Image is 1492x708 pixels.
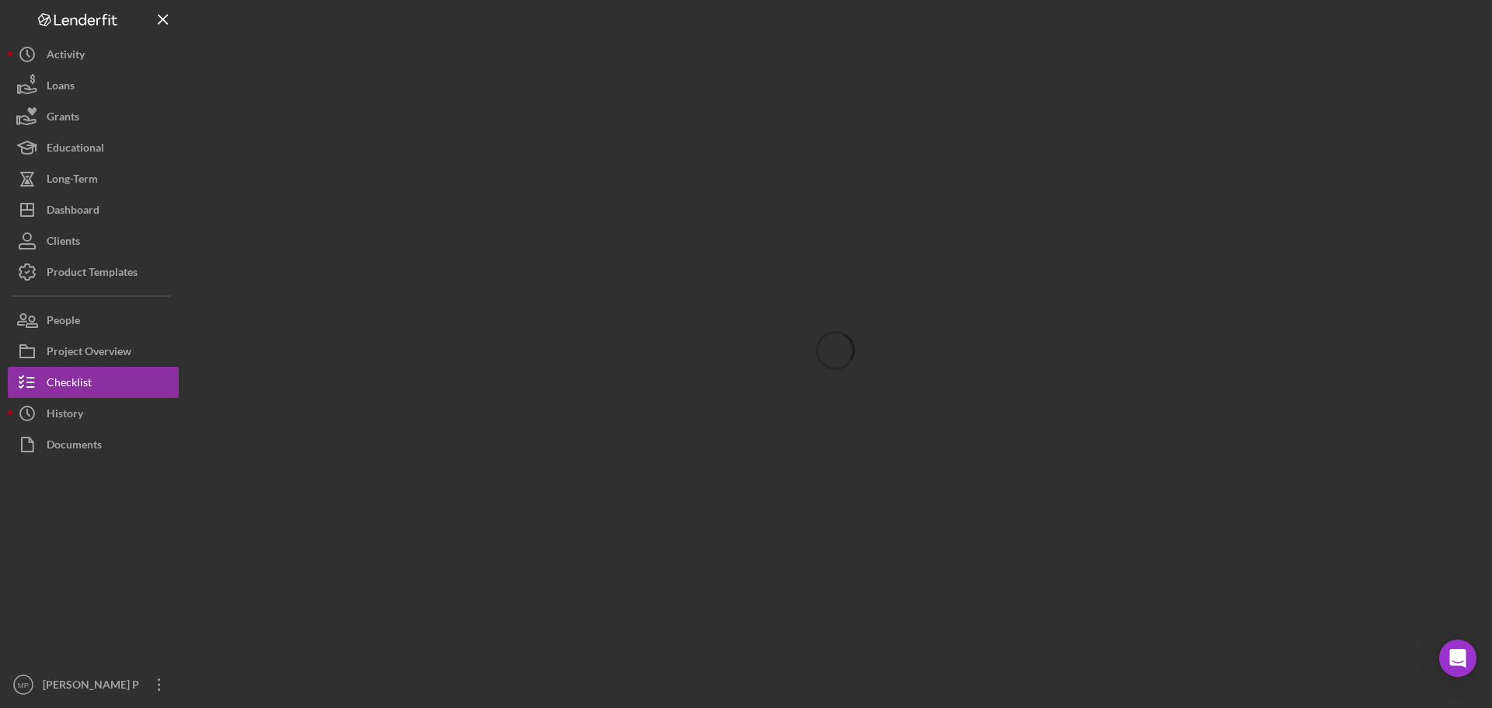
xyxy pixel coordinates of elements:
div: Dashboard [47,194,99,229]
button: Dashboard [8,194,179,225]
button: People [8,305,179,336]
div: History [47,398,83,433]
div: Documents [47,429,102,464]
button: Educational [8,132,179,163]
button: Checklist [8,367,179,398]
div: People [47,305,80,340]
button: Loans [8,70,179,101]
button: Clients [8,225,179,256]
button: MP[PERSON_NAME] P [8,669,179,700]
div: Open Intercom Messenger [1439,640,1476,677]
div: Grants [47,101,79,136]
div: Educational [47,132,104,167]
text: MP [18,681,29,689]
button: History [8,398,179,429]
button: Grants [8,101,179,132]
button: Long-Term [8,163,179,194]
div: Loans [47,70,75,105]
button: Product Templates [8,256,179,288]
button: Documents [8,429,179,460]
button: Activity [8,39,179,70]
div: Activity [47,39,85,74]
div: Product Templates [47,256,138,291]
div: Long-Term [47,163,98,198]
div: Project Overview [47,336,131,371]
button: Project Overview [8,336,179,367]
div: [PERSON_NAME] P [39,669,140,704]
div: Clients [47,225,80,260]
div: Checklist [47,367,92,402]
